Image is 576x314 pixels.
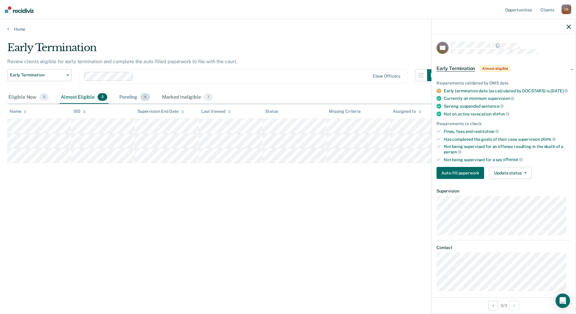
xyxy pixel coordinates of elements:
div: Eligible Now [7,91,50,104]
button: Auto-fill paperwork [437,167,484,179]
div: Missing Criteria [329,109,361,114]
div: Requirements validated by OMS data [437,81,571,86]
p: Review clients eligible for early termination and complete the auto-filled paperwork to file with... [7,59,237,64]
div: 3 / 3 [432,297,576,313]
div: Name [10,109,27,114]
div: Fines, fees and [444,129,571,134]
div: Supervision End Date [137,109,184,114]
div: Early Termination [7,42,439,59]
div: Pending [118,91,151,104]
div: Has completed the goals of their case supervision [444,137,571,142]
div: Clear officers [373,74,400,79]
span: offense [503,157,523,162]
div: Almost Eligible [60,91,108,104]
span: plans [541,137,556,141]
dt: Supervision [437,189,571,194]
span: 0 [39,93,49,101]
span: 4 [140,93,150,101]
button: Next Opportunity [509,301,519,310]
span: Early Termination [437,66,475,72]
div: Not on active revocation [444,111,571,117]
button: Previous Opportunity [488,301,498,310]
div: Last Viewed [201,109,230,114]
div: Assigned to [393,109,421,114]
span: person [444,149,462,154]
div: Status [265,109,278,114]
dt: Contact [437,245,571,250]
div: SID [74,109,86,114]
div: Early termination date (as calculated by DOCSTARS) is [DATE] [444,88,571,94]
div: Requirements to check [437,121,571,126]
div: Marked Ineligible [161,91,214,104]
button: Update status [489,167,531,179]
a: Navigate to form link [437,167,487,179]
span: 1 [204,93,213,101]
span: sentence [481,104,504,109]
span: restitution [474,129,499,134]
span: supervision [488,96,514,101]
div: Early TerminationAlmost eligible [432,59,576,78]
span: Almost eligible [480,66,510,72]
div: C R [562,5,571,14]
div: Open Intercom Messenger [556,294,570,308]
div: Serving suspended [444,103,571,109]
span: 3 [98,93,107,101]
span: Early Termination [10,72,64,78]
a: Home [7,26,569,32]
div: Not being supervised for a sex [444,157,571,162]
span: status [493,111,509,116]
div: Not being supervised for an offense resulting in the death of a [444,144,571,154]
img: Recidiviz [5,6,34,13]
div: Currently on minimum [444,96,571,101]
